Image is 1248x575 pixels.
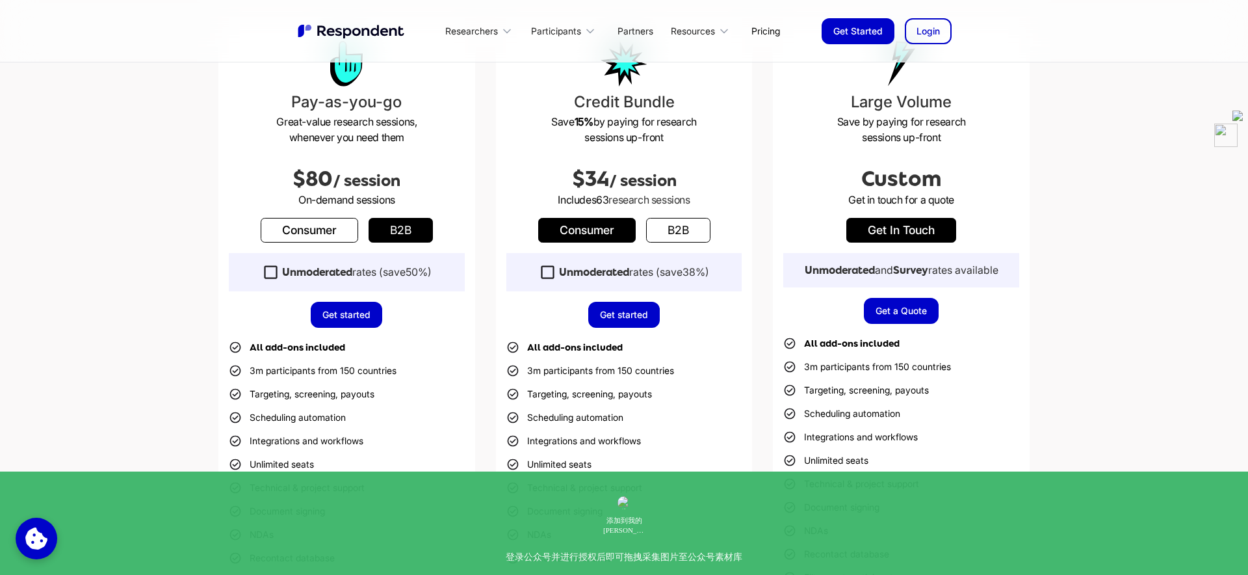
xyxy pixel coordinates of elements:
[282,265,432,279] div: rates (save )
[229,408,346,427] li: Scheduling automation
[506,362,674,380] li: 3m participants from 150 countries
[905,18,952,44] a: Login
[783,451,868,470] li: Unlimited seats
[506,432,641,450] li: Integrations and workflows
[783,90,1019,114] h3: Large Volume
[229,455,314,474] li: Unlimited seats
[646,218,710,243] a: b2b
[445,25,498,38] div: Researchers
[559,266,629,278] strong: Unmoderated
[250,342,345,353] strong: All add-ons included
[333,172,400,190] span: / session
[229,192,465,207] p: On-demand sessions
[538,218,636,243] a: Consumer
[282,266,352,278] strong: Unmoderated
[861,167,941,191] span: Custom
[406,265,428,278] span: 50%
[229,385,374,403] li: Targeting, screening, payouts
[864,298,939,324] a: Get a Quote
[783,428,918,446] li: Integrations and workflows
[783,358,951,376] li: 3m participants from 150 countries
[369,218,433,243] a: b2b
[822,18,894,44] a: Get Started
[741,16,790,46] a: Pricing
[531,25,581,38] div: Participants
[596,193,608,206] span: 63
[783,114,1019,145] p: Save by paying for research sessions up-front
[527,342,623,353] strong: All add-ons included
[506,408,623,427] li: Scheduling automation
[588,302,660,328] a: Get started
[664,16,741,46] div: Resources
[229,362,396,380] li: 3m participants from 150 countries
[804,338,900,349] strong: All add-ons included
[783,381,929,399] li: Targeting, screening, payouts
[609,172,677,190] span: / session
[506,114,742,145] p: Save by paying for research sessions up-front
[311,302,382,328] a: Get started
[292,167,333,191] span: $80
[682,265,705,278] span: 38%
[572,167,609,191] span: $34
[524,16,607,46] div: Participants
[846,218,956,243] a: get in touch
[229,432,363,450] li: Integrations and workflows
[783,192,1019,207] p: Get in touch for a quote
[296,23,407,40] img: Untitled UI logotext
[607,16,664,46] a: Partners
[506,455,591,474] li: Unlimited seats
[438,16,524,46] div: Researchers
[229,114,465,145] p: Great-value research sessions, whenever you need them
[575,115,593,128] strong: 15%
[506,385,652,403] li: Targeting, screening, payouts
[296,23,407,40] a: home
[608,193,690,206] span: research sessions
[506,90,742,114] h3: Credit Bundle
[893,264,928,276] strong: Survey
[506,192,742,207] p: Includes
[671,25,715,38] div: Resources
[783,405,900,423] li: Scheduling automation
[261,218,358,243] a: Consumer
[805,263,998,277] div: and rates available
[805,264,875,276] strong: Unmoderated
[559,265,709,279] div: rates (save )
[229,90,465,114] h3: Pay-as-you-go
